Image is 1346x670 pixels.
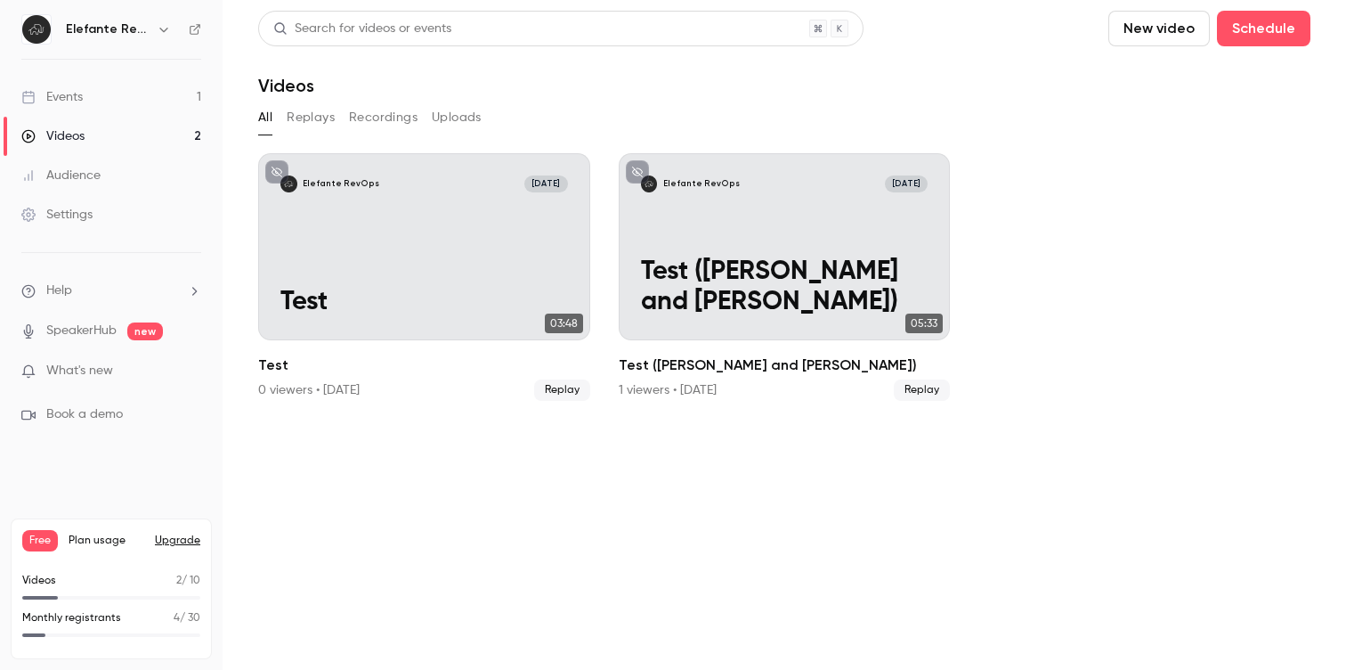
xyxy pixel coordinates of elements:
iframe: Noticeable Trigger [180,364,201,380]
li: help-dropdown-opener [21,282,201,300]
h2: Test ([PERSON_NAME] and [PERSON_NAME]) [619,355,951,376]
button: New video [1108,11,1210,46]
span: 05:33 [905,314,943,333]
span: Plan usage [69,534,144,548]
span: [DATE] [885,176,928,192]
span: Book a demo [46,405,123,424]
p: Monthly registrants [22,610,121,626]
h6: Elefante RevOps [66,20,150,38]
button: Upgrade [155,534,200,548]
p: Test ([PERSON_NAME] and [PERSON_NAME]) [641,257,928,318]
span: Free [22,530,58,552]
a: SpeakerHub [46,322,117,340]
p: Elefante RevOps [303,178,379,190]
button: Uploads [432,103,482,132]
button: All [258,103,272,132]
p: Test [280,288,567,318]
button: unpublished [265,160,288,184]
ul: Videos [258,153,1310,401]
img: Test (Jhory and Laura) [641,176,658,192]
span: 4 [174,613,180,624]
h2: Test [258,355,590,376]
p: / 10 [176,573,200,589]
li: Test [258,153,590,401]
img: Test [280,176,297,192]
span: Replay [534,380,590,401]
button: Recordings [349,103,418,132]
a: Test (Jhory and Laura) Elefante RevOps[DATE]Test ([PERSON_NAME] and [PERSON_NAME])05:33Test ([PER... [619,153,951,401]
div: 0 viewers • [DATE] [258,381,360,399]
button: Schedule [1217,11,1310,46]
div: 1 viewers • [DATE] [619,381,717,399]
div: Videos [21,127,85,145]
div: Search for videos or events [273,20,451,38]
span: new [127,323,163,340]
li: Test (Jhory and Laura) [619,153,951,401]
span: Replay [894,380,950,401]
span: 2 [176,576,182,586]
span: Help [46,282,72,300]
span: [DATE] [524,176,567,192]
a: TestElefante RevOps[DATE]Test03:48Test0 viewers • [DATE]Replay [258,153,590,401]
p: Elefante RevOps [663,178,740,190]
span: 03:48 [545,314,583,333]
button: Replays [287,103,335,132]
span: What's new [46,362,113,380]
p: Videos [22,573,56,589]
div: Audience [21,167,101,184]
div: Settings [21,206,93,224]
h1: Videos [258,75,314,96]
p: / 30 [174,610,200,626]
button: unpublished [626,160,649,184]
section: Videos [258,11,1310,659]
img: Elefante RevOps [22,15,51,44]
div: Events [21,88,83,106]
